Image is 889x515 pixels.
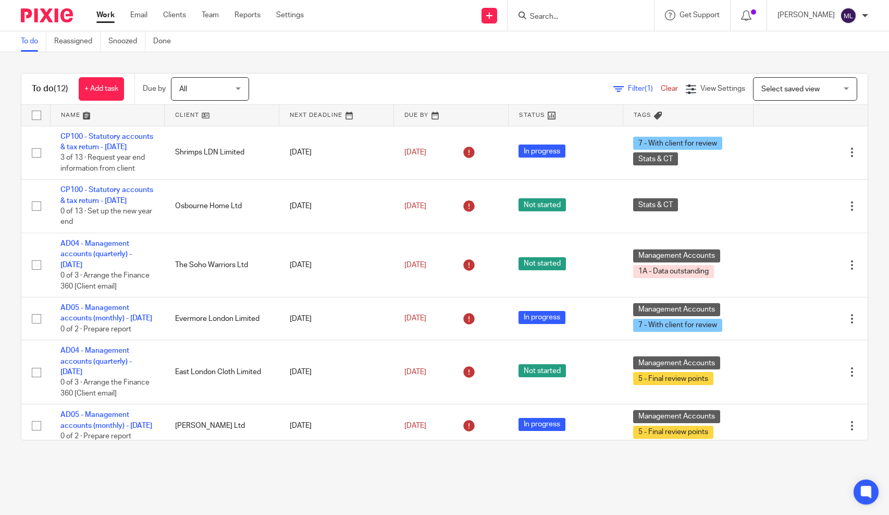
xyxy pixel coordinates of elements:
[634,112,651,118] span: Tags
[661,85,678,92] a: Clear
[840,7,857,24] img: svg%3E
[54,31,101,52] a: Reassigned
[79,77,124,101] a: + Add task
[153,31,179,52] a: Done
[633,198,678,211] span: Stats & CT
[761,86,820,93] span: Select saved view
[276,10,304,20] a: Settings
[21,8,73,22] img: Pixie
[404,368,426,376] span: [DATE]
[628,85,661,92] span: Filter
[165,340,279,404] td: East London Cloth Limited
[633,410,720,423] span: Management Accounts
[60,240,132,269] a: AD04 - Management accounts (quarterly) - [DATE]
[143,83,166,94] p: Due by
[633,303,720,316] span: Management Accounts
[404,149,426,156] span: [DATE]
[60,186,153,204] a: CP100 - Statutory accounts & tax return - [DATE]
[633,249,720,262] span: Management Accounts
[202,10,219,20] a: Team
[108,31,145,52] a: Snoozed
[21,31,46,52] a: To do
[234,10,261,20] a: Reports
[60,411,152,429] a: AD05 - Management accounts (monthly) - [DATE]
[179,86,187,93] span: All
[60,304,152,322] a: AD05 - Management accounts (monthly) - [DATE]
[518,418,565,431] span: In progress
[700,85,745,92] span: View Settings
[645,85,653,92] span: (1)
[165,404,279,447] td: [PERSON_NAME] Ltd
[60,347,132,376] a: AD04 - Management accounts (quarterly) - [DATE]
[54,85,68,93] span: (12)
[404,202,426,210] span: [DATE]
[279,179,394,233] td: [DATE]
[404,422,426,429] span: [DATE]
[518,364,566,377] span: Not started
[529,13,623,22] input: Search
[633,319,722,332] span: 7 - With client for review
[165,179,279,233] td: Osbourne Home Ltd
[60,133,153,151] a: CP100 - Statutory accounts & tax return - [DATE]
[60,433,131,440] span: 0 of 2 · Prepare report
[633,265,714,278] span: 1A - Data outstanding
[518,311,565,324] span: In progress
[60,208,152,226] span: 0 of 13 · Set up the new year end
[130,10,147,20] a: Email
[404,315,426,322] span: [DATE]
[777,10,835,20] p: [PERSON_NAME]
[633,137,722,150] span: 7 - With client for review
[518,257,566,270] span: Not started
[279,340,394,404] td: [DATE]
[96,10,115,20] a: Work
[404,261,426,269] span: [DATE]
[60,272,150,290] span: 0 of 3 · Arrange the Finance 360 [Client email]
[165,126,279,179] td: Shrimps LDN Limited
[60,154,145,172] span: 3 of 13 · Request year end information from client
[32,83,68,94] h1: To do
[680,11,720,19] span: Get Support
[518,198,566,211] span: Not started
[165,233,279,297] td: The Soho Warriors Ltd
[279,233,394,297] td: [DATE]
[633,426,713,439] span: 5 - Final review points
[165,297,279,340] td: Evermore London Limited
[60,379,150,398] span: 0 of 3 · Arrange the Finance 360 [Client email]
[163,10,186,20] a: Clients
[633,372,713,385] span: 5 - Final review points
[279,404,394,447] td: [DATE]
[279,126,394,179] td: [DATE]
[60,326,131,333] span: 0 of 2 · Prepare report
[518,145,565,158] span: In progress
[633,152,678,165] span: Stats & CT
[279,297,394,340] td: [DATE]
[633,356,720,369] span: Management Accounts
